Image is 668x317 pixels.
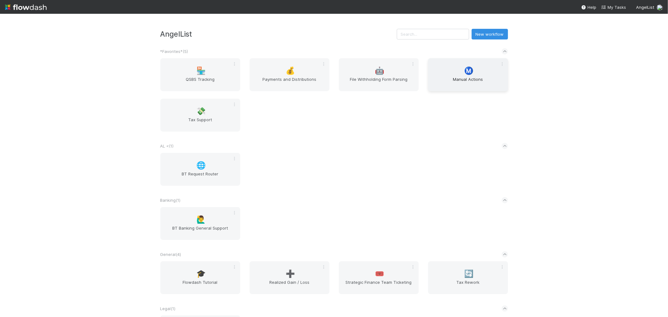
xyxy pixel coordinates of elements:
img: logo-inverted-e16ddd16eac7371096b0.svg [5,2,47,13]
span: Ⓜ️ [464,67,474,75]
span: ➕ [286,270,295,278]
span: BT Banking General Support [163,225,238,237]
span: My Tasks [601,5,626,10]
span: Tax Support [163,117,238,129]
a: Ⓜ️Manual Actions [428,58,508,91]
a: 🌐BT Request Router [160,153,240,186]
span: Payments and Distributions [252,76,327,89]
h3: AngelList [160,30,397,38]
span: File Withholding Form Parsing [341,76,416,89]
span: Tax Rework [431,279,505,292]
span: BT Request Router [163,171,238,183]
span: Strategic Finance Team Ticketing [341,279,416,292]
span: Legal ( 1 ) [160,306,176,311]
span: 🎓 [196,270,206,278]
span: 💰 [286,67,295,75]
a: 🎟️Strategic Finance Team Ticketing [339,261,419,294]
div: Help [581,4,596,10]
span: Realized Gain / Loss [252,279,327,292]
span: AngelList [636,5,654,10]
span: 🎟️ [375,270,384,278]
a: 💸Tax Support [160,99,240,132]
span: Manual Actions [431,76,505,89]
a: 🙋‍♂️BT Banking General Support [160,207,240,240]
img: avatar_de77a991-7322-4664-a63d-98ba485ee9e0.png [657,4,663,11]
a: 💰Payments and Distributions [250,58,329,91]
span: 🙋‍♂️ [196,216,206,224]
span: 🔄 [464,270,474,278]
span: General ( 4 ) [160,252,181,257]
span: Banking ( 1 ) [160,198,181,203]
span: 🤖 [375,67,384,75]
span: *Favorites* ( 5 ) [160,49,188,54]
a: 🏪QSBS Tracking [160,58,240,91]
span: QSBS Tracking [163,76,238,89]
span: AL < ( 1 ) [160,143,174,148]
span: Flowdash Tutorial [163,279,238,292]
span: 🏪 [196,67,206,75]
span: 🌐 [196,161,206,169]
a: ➕Realized Gain / Loss [250,261,329,294]
a: 🤖File Withholding Form Parsing [339,58,419,91]
a: 🎓Flowdash Tutorial [160,261,240,294]
input: Search... [397,29,469,39]
button: New workflow [472,29,508,39]
a: My Tasks [601,4,626,10]
span: 💸 [196,107,206,115]
a: 🔄Tax Rework [428,261,508,294]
